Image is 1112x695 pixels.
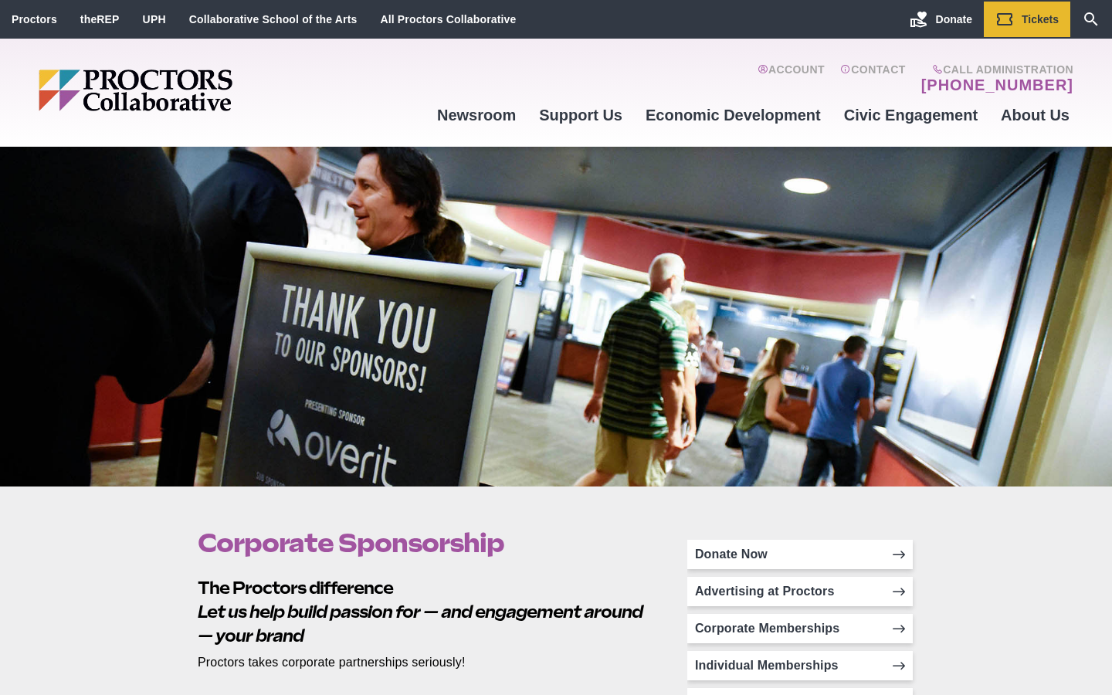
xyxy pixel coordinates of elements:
h1: Corporate Sponsorship [198,528,652,558]
a: Individual Memberships [687,651,913,680]
span: Call Administration [917,63,1073,76]
strong: The Proctors difference [198,578,393,598]
a: UPH [143,13,166,25]
a: Donate Now [687,540,913,569]
a: [PHONE_NUMBER] [921,76,1073,94]
a: About Us [989,94,1081,136]
em: Let us help build passion for — and engagement around — your brand [198,602,642,646]
a: Contact [840,63,906,94]
a: Donate [898,2,984,37]
a: Proctors [12,13,57,25]
img: Proctors logo [39,69,351,111]
span: Tickets [1022,13,1059,25]
a: Tickets [984,2,1070,37]
a: Account [758,63,825,94]
a: theREP [80,13,120,25]
p: Proctors takes corporate partnerships seriously! [198,654,652,671]
a: Civic Engagement [832,94,989,136]
a: All Proctors Collaborative [380,13,516,25]
a: Collaborative School of the Arts [189,13,358,25]
a: Newsroom [425,94,527,136]
a: Advertising at Proctors [687,577,913,606]
a: Support Us [527,94,634,136]
span: Donate [936,13,972,25]
a: Economic Development [634,94,832,136]
a: Corporate Memberships [687,614,913,643]
a: Search [1070,2,1112,37]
